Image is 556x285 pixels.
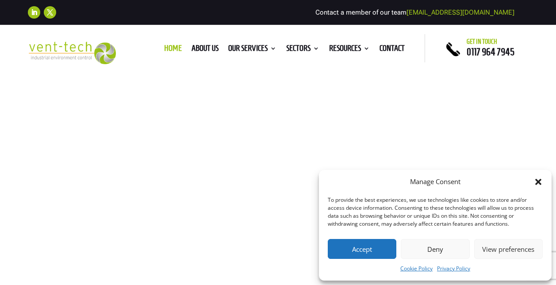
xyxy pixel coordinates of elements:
[380,45,405,55] a: Contact
[329,45,370,55] a: Resources
[228,45,276,55] a: Our Services
[44,6,56,19] a: Follow on X
[192,45,219,55] a: About us
[474,239,543,259] button: View preferences
[286,45,319,55] a: Sectors
[164,45,182,55] a: Home
[406,8,514,16] a: [EMAIL_ADDRESS][DOMAIN_NAME]
[534,177,543,186] div: Close dialog
[410,177,460,187] div: Manage Consent
[401,239,469,259] button: Deny
[467,46,514,57] a: 0117 964 7945
[437,263,470,274] a: Privacy Policy
[467,38,497,45] span: Get in touch
[328,239,396,259] button: Accept
[28,42,116,64] img: 2023-09-27T08_35_16.549ZVENT-TECH---Clear-background
[328,196,542,228] div: To provide the best experiences, we use technologies like cookies to store and/or access device i...
[315,8,514,16] span: Contact a member of our team
[28,6,40,19] a: Follow on LinkedIn
[400,263,433,274] a: Cookie Policy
